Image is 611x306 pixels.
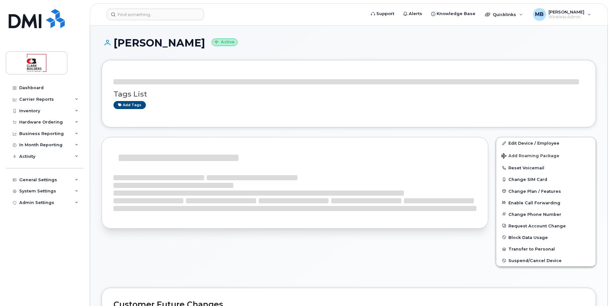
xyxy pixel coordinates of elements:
button: Block Data Usage [496,232,596,243]
span: Change Plan / Features [508,189,561,193]
button: Transfer to Personal [496,243,596,255]
button: Change Plan / Features [496,185,596,197]
button: Reset Voicemail [496,162,596,174]
a: Add tags [113,101,146,109]
button: Request Account Change [496,220,596,232]
span: Suspend/Cancel Device [508,258,562,263]
h1: [PERSON_NAME] [102,37,596,48]
span: Enable Call Forwarding [508,200,560,205]
button: Enable Call Forwarding [496,197,596,208]
button: Change Phone Number [496,208,596,220]
h3: Tags List [113,90,584,98]
button: Add Roaming Package [496,149,596,162]
small: Active [212,38,238,46]
button: Suspend/Cancel Device [496,255,596,266]
button: Change SIM Card [496,174,596,185]
a: Edit Device / Employee [496,137,596,149]
span: Add Roaming Package [501,153,559,159]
